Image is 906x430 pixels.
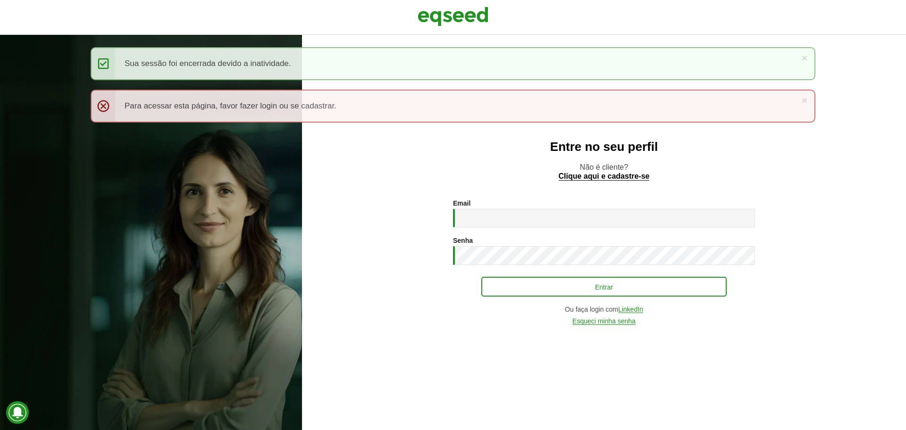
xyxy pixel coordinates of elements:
[453,237,473,244] label: Senha
[91,47,815,80] div: Sua sessão foi encerrada devido a inatividade.
[321,140,887,154] h2: Entre no seu perfil
[321,163,887,181] p: Não é cliente?
[91,90,815,123] div: Para acessar esta página, favor fazer login ou se cadastrar.
[572,318,636,325] a: Esqueci minha senha
[802,53,807,63] a: ×
[559,173,650,181] a: Clique aqui e cadastre-se
[802,95,807,105] a: ×
[418,5,488,28] img: EqSeed Logo
[481,277,727,297] button: Entrar
[618,306,643,313] a: LinkedIn
[453,200,470,207] label: Email
[453,306,755,313] div: Ou faça login com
